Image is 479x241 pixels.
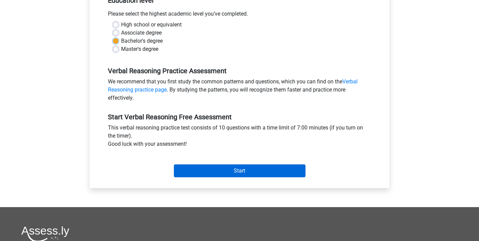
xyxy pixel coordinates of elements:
[121,37,163,45] label: Bachelor's degree
[108,67,371,75] h5: Verbal Reasoning Practice Assessment
[103,124,376,151] div: This verbal reasoning practice test consists of 10 questions with a time limit of 7:00 minutes (i...
[121,29,162,37] label: Associate degree
[103,78,376,105] div: We recommend that you first study the common patterns and questions, which you can find on the . ...
[121,45,158,53] label: Master's degree
[108,113,371,121] h5: Start Verbal Reasoning Free Assessment
[174,164,305,177] input: Start
[103,10,376,21] div: Please select the highest academic level you’ve completed.
[121,21,182,29] label: High school or equivalent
